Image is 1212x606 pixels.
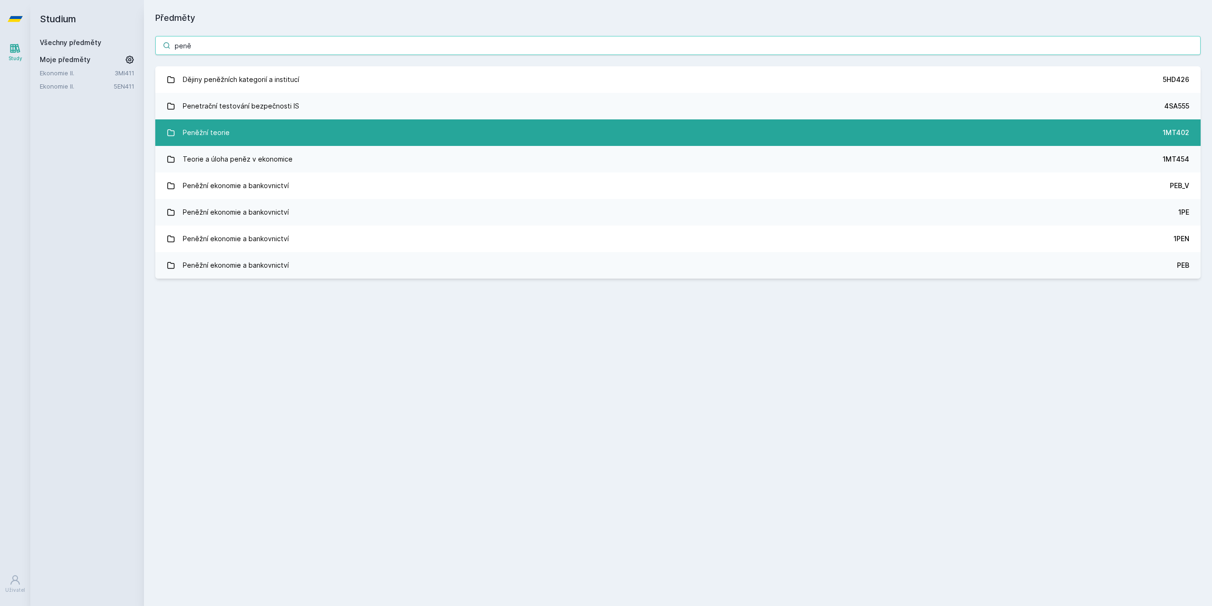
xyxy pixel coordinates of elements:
[5,587,25,594] div: Uživatel
[183,70,299,89] div: Dějiny peněžních kategorií a institucí
[115,69,134,77] a: 3MI411
[2,38,28,67] a: Study
[1177,261,1189,270] div: PEB
[183,97,299,116] div: Penetrační testování bezpečnosti IS
[155,172,1201,199] a: Peněžní ekonomie a bankovnictví PEB_V
[155,11,1201,25] h1: Předměty
[40,68,115,78] a: Ekonomie II.
[40,55,90,64] span: Moje předměty
[40,81,114,91] a: Ekonomie II.
[155,66,1201,93] a: Dějiny peněžních kategorií a institucí 5HD426
[183,203,289,222] div: Peněžní ekonomie a bankovnictví
[183,176,289,195] div: Peněžní ekonomie a bankovnictví
[1174,234,1189,244] div: 1PEN
[1163,75,1189,84] div: 5HD426
[155,93,1201,119] a: Penetrační testování bezpečnosti IS 4SA555
[155,226,1201,252] a: Peněžní ekonomie a bankovnictví 1PEN
[2,570,28,598] a: Uživatel
[155,199,1201,226] a: Peněžní ekonomie a bankovnictví 1PE
[1164,101,1189,111] div: 4SA555
[183,123,230,142] div: Peněžní teorie
[1163,154,1189,164] div: 1MT454
[155,146,1201,172] a: Teorie a úloha peněz v ekonomice 1MT454
[183,150,293,169] div: Teorie a úloha peněz v ekonomice
[1163,128,1189,137] div: 1MT402
[183,229,289,248] div: Peněžní ekonomie a bankovnictví
[40,38,101,46] a: Všechny předměty
[183,256,289,275] div: Peněžní ekonomie a bankovnictví
[9,55,22,62] div: Study
[155,36,1201,55] input: Název nebo ident předmětu…
[114,82,134,90] a: 5EN411
[1178,208,1189,217] div: 1PE
[155,119,1201,146] a: Peněžní teorie 1MT402
[155,252,1201,279] a: Peněžní ekonomie a bankovnictví PEB
[1170,181,1189,190] div: PEB_V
